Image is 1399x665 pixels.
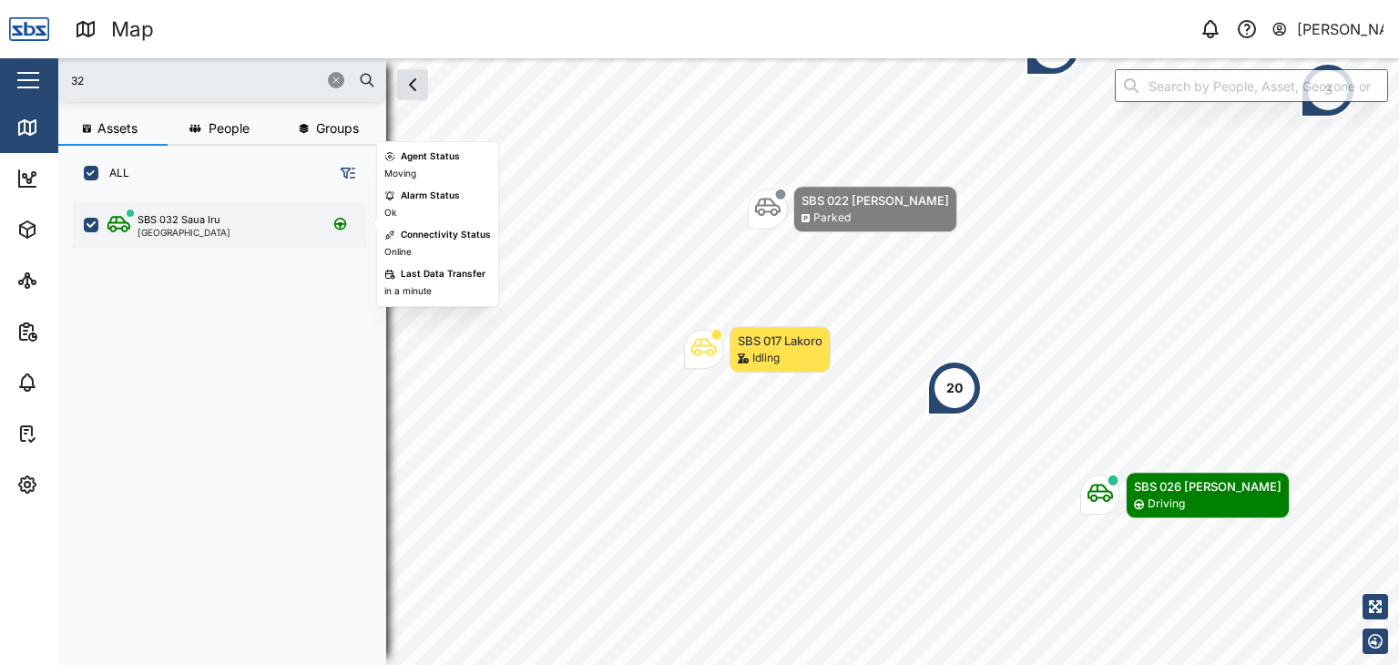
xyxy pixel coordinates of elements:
img: Main Logo [9,9,49,49]
div: SBS 032 Saua Iru [138,212,220,228]
div: grid [73,195,385,650]
div: [PERSON_NAME] [1297,18,1384,41]
div: Online [384,245,412,260]
span: Assets [97,122,138,135]
div: Sites [47,271,91,291]
div: SBS 026 [PERSON_NAME] [1134,477,1282,496]
div: Driving [1148,496,1185,513]
canvas: Map [58,58,1399,665]
div: SBS 022 [PERSON_NAME] [802,191,949,210]
div: Moving [384,167,416,181]
div: Assets [47,220,104,240]
div: Settings [47,475,112,495]
div: Dashboard [47,169,129,189]
span: People [209,122,250,135]
div: Map [47,118,88,138]
div: 20 [946,378,963,398]
div: Map [111,14,154,46]
input: Search assets or drivers [69,66,375,94]
div: Idling [752,350,780,367]
div: Ok [384,206,396,220]
div: Alarms [47,373,104,393]
div: Connectivity Status [401,228,491,242]
div: [GEOGRAPHIC_DATA] [138,228,230,237]
label: ALL [98,166,129,180]
div: Map marker [748,186,957,232]
div: Map marker [927,361,982,415]
div: Map marker [1301,63,1355,118]
button: [PERSON_NAME] [1271,16,1384,42]
div: Reports [47,322,109,342]
div: in a minute [384,284,432,299]
input: Search by People, Asset, Geozone or Place [1115,69,1388,102]
div: Tasks [47,424,97,444]
div: SBS 017 Lakoro [738,332,822,350]
div: Alarm Status [401,189,460,203]
div: Agent Status [401,149,460,164]
span: Groups [316,122,359,135]
div: Map marker [684,326,831,373]
div: Map marker [1080,472,1290,518]
div: Parked [813,210,851,227]
div: Last Data Transfer [401,267,485,281]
